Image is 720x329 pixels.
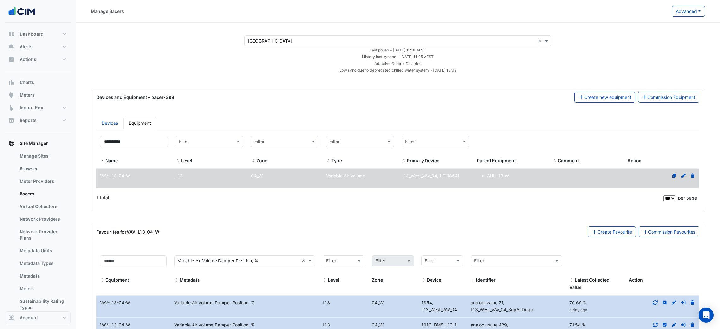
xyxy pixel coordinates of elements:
[15,282,71,295] a: Meters
[569,322,586,327] span: 71.54 %
[368,321,418,329] div: 04_W
[180,277,200,283] span: Metadata
[652,322,658,327] a: Refresh
[20,56,36,63] span: Actions
[319,321,368,329] div: L13
[92,94,571,100] div: Devices and Equipment - bacer-398
[487,172,545,180] li: AHU-13-W
[5,76,71,89] button: Charts
[5,28,71,40] button: Dashboard
[328,277,339,283] span: Level
[662,322,668,327] a: Inline Edit
[8,44,15,50] app-icon: Alerts
[402,173,459,178] span: L13_West_VAV_04, (ID 1854)
[538,38,543,44] span: Clear
[15,175,71,188] a: Meter Providers
[5,114,71,127] button: Reports
[588,226,636,237] button: Create Favourite
[96,190,662,206] div: 1 total
[15,225,71,244] a: Network Provider Plans
[20,79,34,86] span: Charts
[15,295,71,314] a: Sustainability Rating Types
[421,278,426,283] span: Device
[368,299,418,307] div: 04_W
[181,158,192,163] span: Level
[20,140,48,147] span: Site Manager
[15,162,71,175] a: Browser
[368,255,418,266] div: Please select Filter first
[552,159,557,164] span: Comment
[120,229,159,235] span: for
[20,117,37,123] span: Reports
[331,158,342,163] span: Type
[471,300,533,313] span: Identifier: analog-value 21, Name: L13_West_VAV_04_SupAirDmpr
[476,277,496,283] span: Identifier
[690,173,696,178] a: Delete
[652,300,658,305] a: Refresh
[176,173,183,178] span: L13
[339,68,429,73] small: Low sync due to deprecated chilled water system
[15,200,71,213] a: Virtual Collectors
[15,270,71,282] a: Metadata
[471,278,475,283] span: Identifier
[629,277,643,283] span: Action
[569,278,574,283] span: Latest Collected Value
[569,277,610,290] span: Latest value collected and stored in history
[421,322,457,327] span: BACnet ID: 1013, Name: BMS-L13-1
[430,68,457,73] small: - [DATE] 13:09
[8,105,15,111] app-icon: Indoor Env
[20,44,33,50] span: Alerts
[8,79,15,86] app-icon: Charts
[5,53,71,66] button: Actions
[370,48,426,52] small: Thu 02-Oct-2025 11:10 AEST
[639,226,700,237] a: Commission Favourites
[8,140,15,147] app-icon: Site Manager
[5,137,71,150] button: Site Manager
[241,67,555,73] div: Low sync due to deprecated chilled water system - undefined
[362,54,434,59] small: Thu 02-Oct-2025 11:05 AEST
[20,314,38,321] span: Account
[323,278,327,283] span: Level and Zone
[100,278,104,283] span: Equipment
[569,308,587,312] small: 02 Oct 2025 - 11:00 AEST
[681,173,686,178] a: Edit
[301,257,307,265] span: Clear
[15,188,71,200] a: Bacers
[8,92,15,98] app-icon: Meters
[671,322,677,327] a: Full Edit
[8,117,15,123] app-icon: Reports
[8,5,36,18] img: Company Logo
[5,150,71,316] div: Site Manager
[8,31,15,37] app-icon: Dashboard
[681,300,686,305] a: Move to different equipment
[170,321,319,329] div: Variable Air Volume Damper Position, %
[176,159,180,164] span: Level
[427,277,441,283] span: Device
[20,31,44,37] span: Dashboard
[251,173,263,178] span: 04_W
[96,229,159,235] div: Favourites
[638,92,700,103] button: Commission Equipment
[96,299,170,307] div: VAV-L13-04-W
[699,308,714,323] div: Open Intercom Messenger
[251,159,255,164] span: Zone
[15,150,71,162] a: Manage Sites
[8,56,15,63] app-icon: Actions
[5,101,71,114] button: Indoor Env
[15,213,71,225] a: Network Providers
[671,173,677,178] a: Clone Equipment
[319,299,368,307] div: L13
[690,300,695,305] a: Delete
[96,321,170,329] div: VAV-L13-04-W
[671,300,677,305] a: Full Edit
[5,40,71,53] button: Alerts
[628,158,642,163] span: Action
[20,92,35,98] span: Meters
[105,277,129,283] span: Equipment
[96,117,123,129] a: Devices
[421,300,457,313] span: BACnet ID: 1854, Name: L13_West_VAV_04
[127,229,159,235] strong: VAV-L13-04-W
[5,89,71,101] button: Meters
[569,300,586,305] span: 70.69 %
[374,61,422,66] small: Adaptive Control Disabled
